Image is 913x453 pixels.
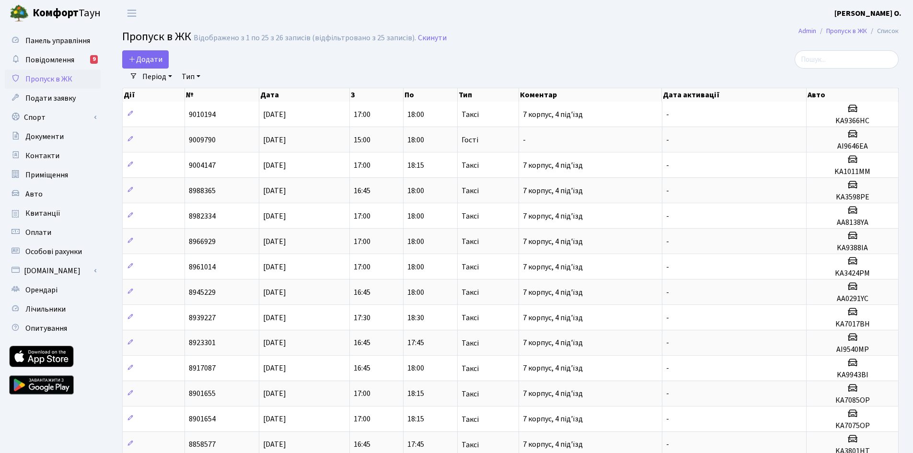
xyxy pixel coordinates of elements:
[5,108,101,127] a: Спорт
[25,227,51,238] span: Оплати
[462,136,478,144] span: Гості
[354,109,370,120] span: 17:00
[189,262,216,272] span: 8961014
[407,236,424,247] span: 18:00
[259,88,350,102] th: Дата
[407,287,424,298] span: 18:00
[194,34,416,43] div: Відображено з 1 по 25 з 26 записів (відфільтровано з 25 записів).
[5,242,101,261] a: Особові рахунки
[263,389,286,399] span: [DATE]
[354,211,370,221] span: 17:00
[523,440,583,450] span: 7 корпус, 4 під'їзд
[189,135,216,145] span: 9009790
[189,313,216,323] span: 8939227
[189,186,216,196] span: 8988365
[189,287,216,298] span: 8945229
[666,338,669,348] span: -
[122,50,169,69] a: Додати
[407,313,424,323] span: 18:30
[407,186,424,196] span: 18:00
[354,313,370,323] span: 17:30
[523,160,583,171] span: 7 корпус, 4 під'їзд
[189,440,216,450] span: 8858577
[662,88,807,102] th: Дата активації
[122,28,191,45] span: Пропуск в ЖК
[263,414,286,425] span: [DATE]
[5,185,101,204] a: Авто
[810,345,894,354] h5: AI9540MP
[354,287,370,298] span: 16:45
[350,88,404,102] th: З
[798,26,816,36] a: Admin
[354,262,370,272] span: 17:00
[462,339,479,347] span: Таксі
[25,246,82,257] span: Особові рахунки
[354,338,370,348] span: 16:45
[25,208,60,219] span: Квитанції
[810,142,894,151] h5: AI9646EA
[523,338,583,348] span: 7 корпус, 4 під'їзд
[462,390,479,398] span: Таксі
[523,389,583,399] span: 7 корпус, 4 під'їзд
[5,146,101,165] a: Контакти
[407,160,424,171] span: 18:15
[123,88,185,102] th: Дії
[189,236,216,247] span: 8966929
[523,236,583,247] span: 7 корпус, 4 під'їзд
[523,186,583,196] span: 7 корпус, 4 під'їзд
[25,35,90,46] span: Панель управління
[178,69,204,85] a: Тип
[834,8,901,19] b: [PERSON_NAME] О.
[462,263,479,271] span: Таксі
[462,416,479,423] span: Таксі
[407,135,424,145] span: 18:00
[462,314,479,322] span: Таксі
[867,26,899,36] li: Список
[810,244,894,253] h5: KA9388IA
[25,170,68,180] span: Приміщення
[810,421,894,430] h5: KA7075OP
[354,160,370,171] span: 17:00
[666,389,669,399] span: -
[407,440,424,450] span: 17:45
[5,70,101,89] a: Пропуск в ЖК
[263,338,286,348] span: [DATE]
[263,211,286,221] span: [DATE]
[25,131,64,142] span: Документи
[523,211,583,221] span: 7 корпус, 4 під'їзд
[5,204,101,223] a: Квитанції
[263,262,286,272] span: [DATE]
[519,88,662,102] th: Коментар
[666,414,669,425] span: -
[5,300,101,319] a: Лічильники
[354,236,370,247] span: 17:00
[5,89,101,108] a: Подати заявку
[407,338,424,348] span: 17:45
[263,313,286,323] span: [DATE]
[189,211,216,221] span: 8982334
[25,55,74,65] span: Повідомлення
[263,440,286,450] span: [DATE]
[795,50,899,69] input: Пошук...
[5,280,101,300] a: Орендарі
[5,319,101,338] a: Опитування
[810,294,894,303] h5: AA0291YC
[5,50,101,70] a: Повідомлення9
[462,111,479,118] span: Таксі
[407,389,424,399] span: 18:15
[810,269,894,278] h5: KA3424PM
[523,313,583,323] span: 7 корпус, 4 під'їзд
[462,238,479,245] span: Таксі
[263,236,286,247] span: [DATE]
[33,5,79,21] b: Комфорт
[90,55,98,64] div: 9
[810,320,894,329] h5: KA7017BH
[5,165,101,185] a: Приміщення
[185,88,259,102] th: №
[189,414,216,425] span: 8901654
[826,26,867,36] a: Пропуск в ЖК
[139,69,176,85] a: Період
[666,135,669,145] span: -
[25,189,43,199] span: Авто
[666,313,669,323] span: -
